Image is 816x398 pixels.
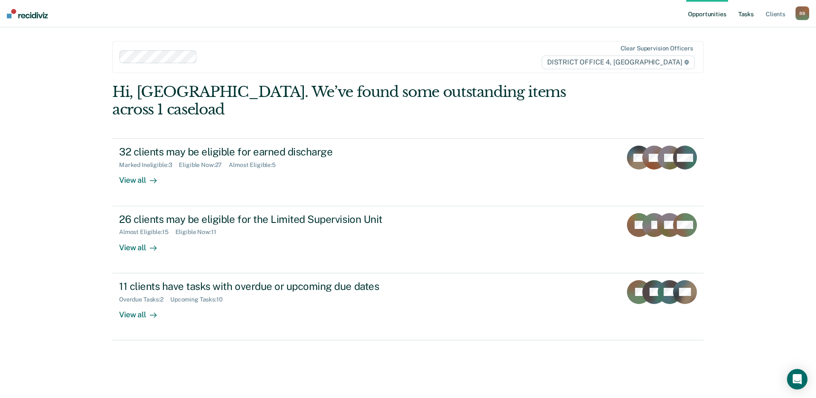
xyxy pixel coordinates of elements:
a: 32 clients may be eligible for earned dischargeMarked Ineligible:3Eligible Now:27Almost Eligible:... [112,138,704,206]
div: Eligible Now : 11 [175,228,223,236]
div: View all [119,236,167,252]
div: Eligible Now : 27 [179,161,229,169]
div: 32 clients may be eligible for earned discharge [119,146,419,158]
div: View all [119,303,167,319]
span: DISTRICT OFFICE 4, [GEOGRAPHIC_DATA] [542,56,695,69]
div: Almost Eligible : 5 [229,161,283,169]
a: 26 clients may be eligible for the Limited Supervision UnitAlmost Eligible:15Eligible Now:11View all [112,206,704,273]
img: Recidiviz [7,9,48,18]
div: 11 clients have tasks with overdue or upcoming due dates [119,280,419,293]
a: 11 clients have tasks with overdue or upcoming due datesOverdue Tasks:2Upcoming Tasks:10View all [112,273,704,340]
div: Almost Eligible : 15 [119,228,175,236]
button: BB [796,6,809,20]
div: Marked Ineligible : 3 [119,161,179,169]
div: Upcoming Tasks : 10 [170,296,230,303]
div: View all [119,169,167,185]
div: Open Intercom Messenger [787,369,807,389]
div: Hi, [GEOGRAPHIC_DATA]. We’ve found some outstanding items across 1 caseload [112,83,586,118]
div: Clear supervision officers [621,45,693,52]
div: B B [796,6,809,20]
div: Overdue Tasks : 2 [119,296,170,303]
div: 26 clients may be eligible for the Limited Supervision Unit [119,213,419,225]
